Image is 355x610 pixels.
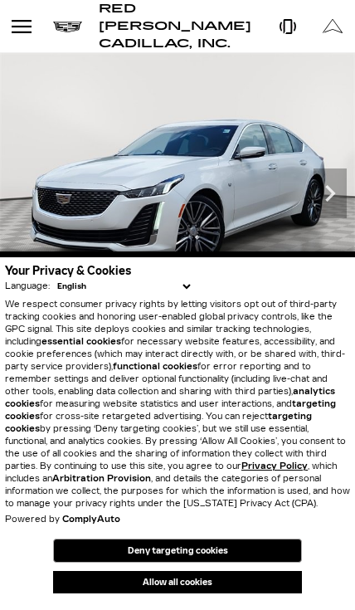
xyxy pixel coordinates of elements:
div: Powered by [5,515,120,525]
a: ComplyAuto [62,515,120,525]
a: Privacy Policy [241,461,308,471]
p: We respect consumer privacy rights by letting visitors opt out of third-party tracking cookies an... [5,299,350,510]
button: Allow all cookies [53,571,302,593]
div: Next [314,168,347,218]
a: Cadillac logo [53,17,82,35]
select: Language Select [53,280,194,293]
strong: functional cookies [113,362,197,372]
span: Your Privacy & Cookies [5,262,131,280]
div: Language: [5,282,50,290]
strong: essential cookies [41,337,121,347]
img: Cadillac logo [53,22,82,32]
a: Open Phone Modal [266,6,311,47]
button: Deny targeting cookies [53,539,302,563]
strong: Arbitration Provision [52,474,151,484]
span: Red [PERSON_NAME] Cadillac, Inc. [99,2,251,51]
